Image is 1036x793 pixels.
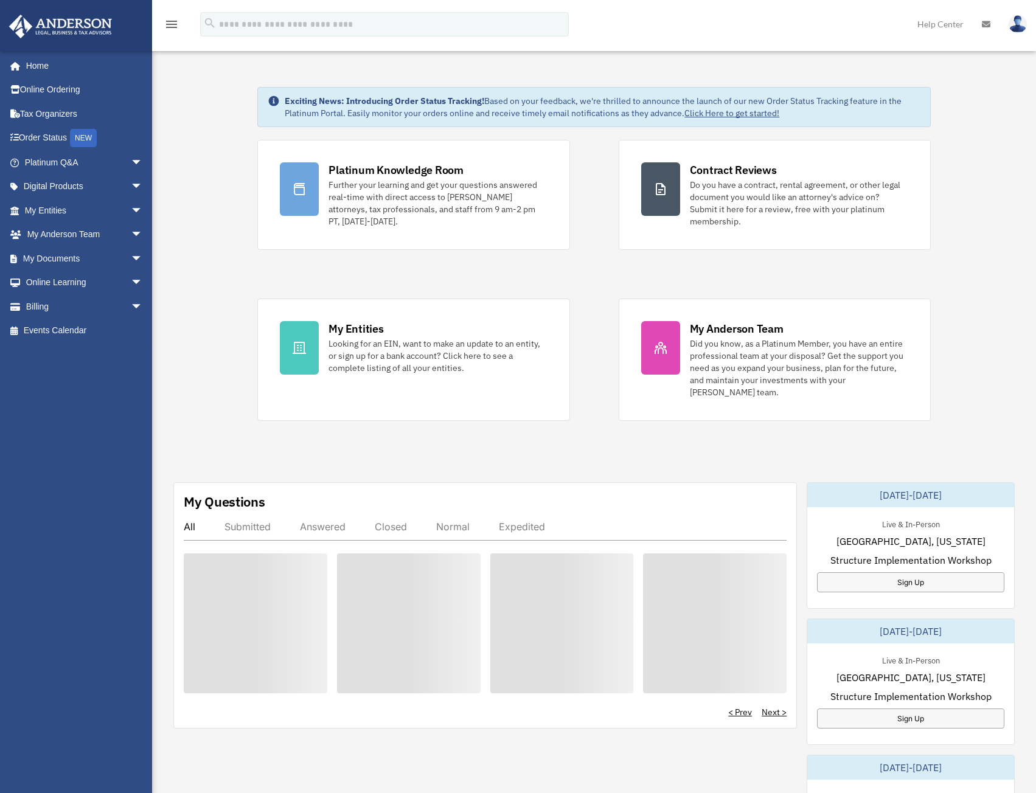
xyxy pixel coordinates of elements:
span: [GEOGRAPHIC_DATA], [US_STATE] [836,670,986,685]
span: arrow_drop_down [131,223,155,248]
a: My Entities Looking for an EIN, want to make an update to an entity, or sign up for a bank accoun... [257,299,569,421]
div: Expedited [499,521,545,533]
span: arrow_drop_down [131,271,155,296]
a: Order StatusNEW [9,126,161,151]
div: My Entities [329,321,383,336]
span: arrow_drop_down [131,175,155,199]
div: [DATE]-[DATE] [807,619,1014,643]
a: Next > [762,706,787,718]
a: Online Ordering [9,78,161,102]
a: Click Here to get started! [684,108,779,119]
a: Contract Reviews Do you have a contract, rental agreement, or other legal document you would like... [619,140,931,250]
i: search [203,16,217,30]
div: NEW [70,129,97,147]
div: Contract Reviews [690,162,777,178]
span: arrow_drop_down [131,294,155,319]
div: All [184,521,195,533]
div: Closed [375,521,407,533]
img: User Pic [1009,15,1027,33]
span: arrow_drop_down [131,150,155,175]
div: Based on your feedback, we're thrilled to announce the launch of our new Order Status Tracking fe... [285,95,920,119]
div: My Anderson Team [690,321,784,336]
a: Sign Up [817,572,1004,592]
a: Online Learningarrow_drop_down [9,271,161,295]
a: My Anderson Teamarrow_drop_down [9,223,161,247]
a: Billingarrow_drop_down [9,294,161,319]
div: Answered [300,521,346,533]
a: Platinum Q&Aarrow_drop_down [9,150,161,175]
div: [DATE]-[DATE] [807,755,1014,780]
div: Looking for an EIN, want to make an update to an entity, or sign up for a bank account? Click her... [329,338,547,374]
div: Did you know, as a Platinum Member, you have an entire professional team at your disposal? Get th... [690,338,908,398]
a: My Documentsarrow_drop_down [9,246,161,271]
span: Structure Implementation Workshop [830,553,992,567]
strong: Exciting News: Introducing Order Status Tracking! [285,95,484,106]
i: menu [164,17,179,32]
a: Tax Organizers [9,102,161,126]
div: My Questions [184,493,265,511]
a: Events Calendar [9,319,161,343]
a: menu [164,21,179,32]
div: Do you have a contract, rental agreement, or other legal document you would like an attorney's ad... [690,179,908,227]
div: Live & In-Person [872,653,950,666]
div: [DATE]-[DATE] [807,483,1014,507]
div: Further your learning and get your questions answered real-time with direct access to [PERSON_NAM... [329,179,547,227]
div: Platinum Knowledge Room [329,162,464,178]
a: Platinum Knowledge Room Further your learning and get your questions answered real-time with dire... [257,140,569,250]
span: arrow_drop_down [131,198,155,223]
a: My Entitiesarrow_drop_down [9,198,161,223]
div: Live & In-Person [872,517,950,530]
div: Normal [436,521,470,533]
a: My Anderson Team Did you know, as a Platinum Member, you have an entire professional team at your... [619,299,931,421]
a: < Prev [728,706,752,718]
span: [GEOGRAPHIC_DATA], [US_STATE] [836,534,986,549]
div: Submitted [224,521,271,533]
img: Anderson Advisors Platinum Portal [5,15,116,38]
a: Home [9,54,155,78]
span: arrow_drop_down [131,246,155,271]
a: Sign Up [817,708,1004,729]
a: Digital Productsarrow_drop_down [9,175,161,199]
span: Structure Implementation Workshop [830,689,992,704]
